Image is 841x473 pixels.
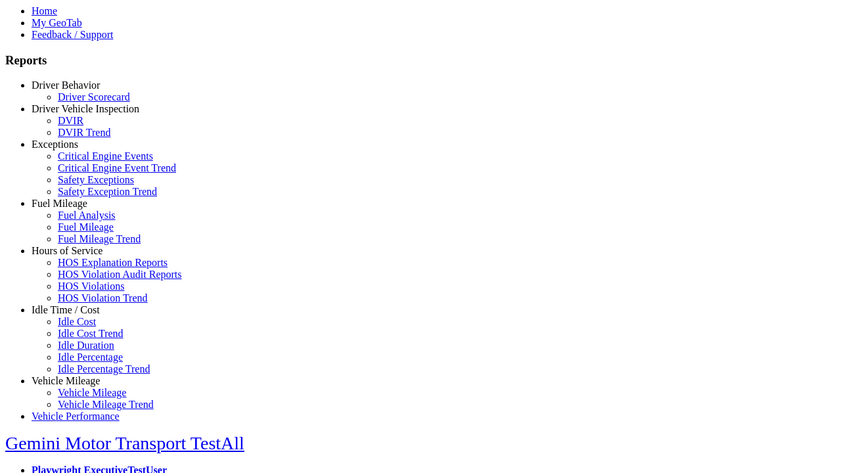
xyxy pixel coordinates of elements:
a: Idle Duration [58,340,114,351]
a: Critical Engine Event Trend [58,162,176,173]
a: Idle Cost [58,316,96,327]
a: HOS Violation Audit Reports [58,269,182,280]
a: Vehicle Performance [32,411,120,422]
a: Vehicle Mileage [58,387,126,398]
a: Vehicle Mileage Trend [58,399,154,410]
h3: Reports [5,53,836,68]
a: Fuel Mileage Trend [58,233,141,244]
a: Safety Exception Trend [58,186,157,197]
a: HOS Violations [58,281,124,292]
a: Idle Cost Trend [58,328,124,339]
a: Gemini Motor Transport TestAll [5,433,244,453]
a: Safety Exceptions [58,174,134,185]
a: Idle Percentage Trend [58,363,150,374]
a: DVIR [58,115,83,126]
a: Hours of Service [32,245,102,256]
a: Vehicle Mileage [32,375,100,386]
a: Idle Percentage [58,351,123,363]
a: HOS Explanation Reports [58,257,168,268]
a: Home [32,5,57,16]
a: DVIR Trend [58,127,110,138]
a: HOS Violation Trend [58,292,148,304]
a: Idle Time / Cost [32,304,100,315]
a: Critical Engine Events [58,150,153,162]
a: Fuel Mileage [32,198,87,209]
a: Fuel Mileage [58,221,114,233]
a: Driver Scorecard [58,91,130,102]
a: My GeoTab [32,17,82,28]
a: Fuel Analysis [58,210,116,221]
a: Feedback / Support [32,29,113,40]
a: Driver Vehicle Inspection [32,103,139,114]
a: Exceptions [32,139,78,150]
a: Driver Behavior [32,79,100,91]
